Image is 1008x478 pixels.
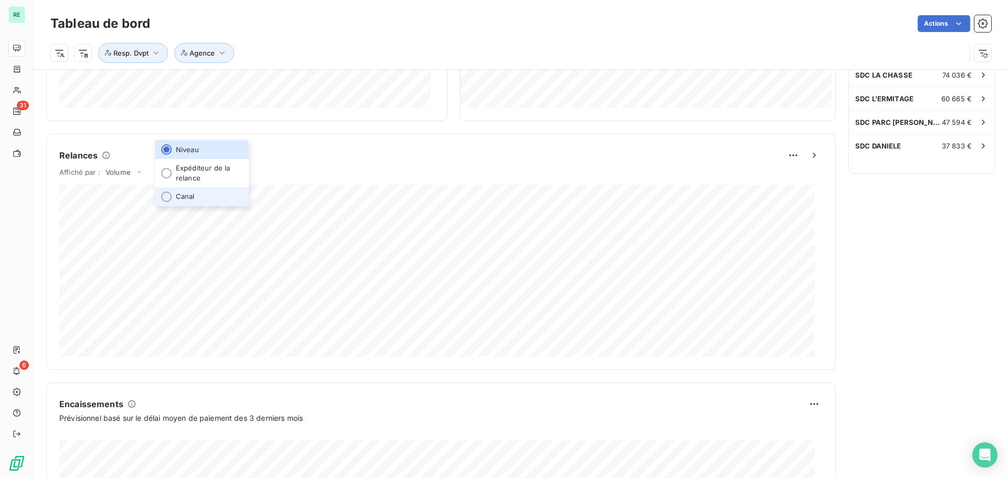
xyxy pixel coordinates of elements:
span: Agence [190,49,215,57]
img: Logo LeanPay [8,455,25,472]
li: Expéditeur de la relance [155,159,249,187]
li: Niveau [155,140,249,159]
span: Prévisionnel basé sur le délai moyen de paiement des 3 derniers mois [59,412,303,423]
button: Actions [918,15,970,32]
span: 74 036 € [942,71,972,79]
div: Open Intercom Messenger [972,442,997,468]
span: 37 833 € [942,142,972,150]
span: Volume [106,168,131,176]
button: Resp. Dvpt [98,43,168,63]
h3: Tableau de bord [50,14,150,33]
h6: Encaissements [59,398,123,410]
span: 31 [17,101,29,110]
span: SDC LA CHASSE [855,71,912,79]
span: Resp. Dvpt [113,49,149,57]
span: Affiché par : [59,168,100,176]
h6: Relances [59,149,98,162]
div: RE [8,6,25,23]
li: Canal [155,187,249,206]
span: 60 665 € [941,94,972,103]
span: SDC DANIELE [855,142,901,150]
span: 47 594 € [942,118,972,126]
button: Agence [174,43,234,63]
span: SDC PARC [PERSON_NAME] [855,118,942,126]
span: SDC L'ERMITAGE [855,94,913,103]
span: 6 [19,360,29,370]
